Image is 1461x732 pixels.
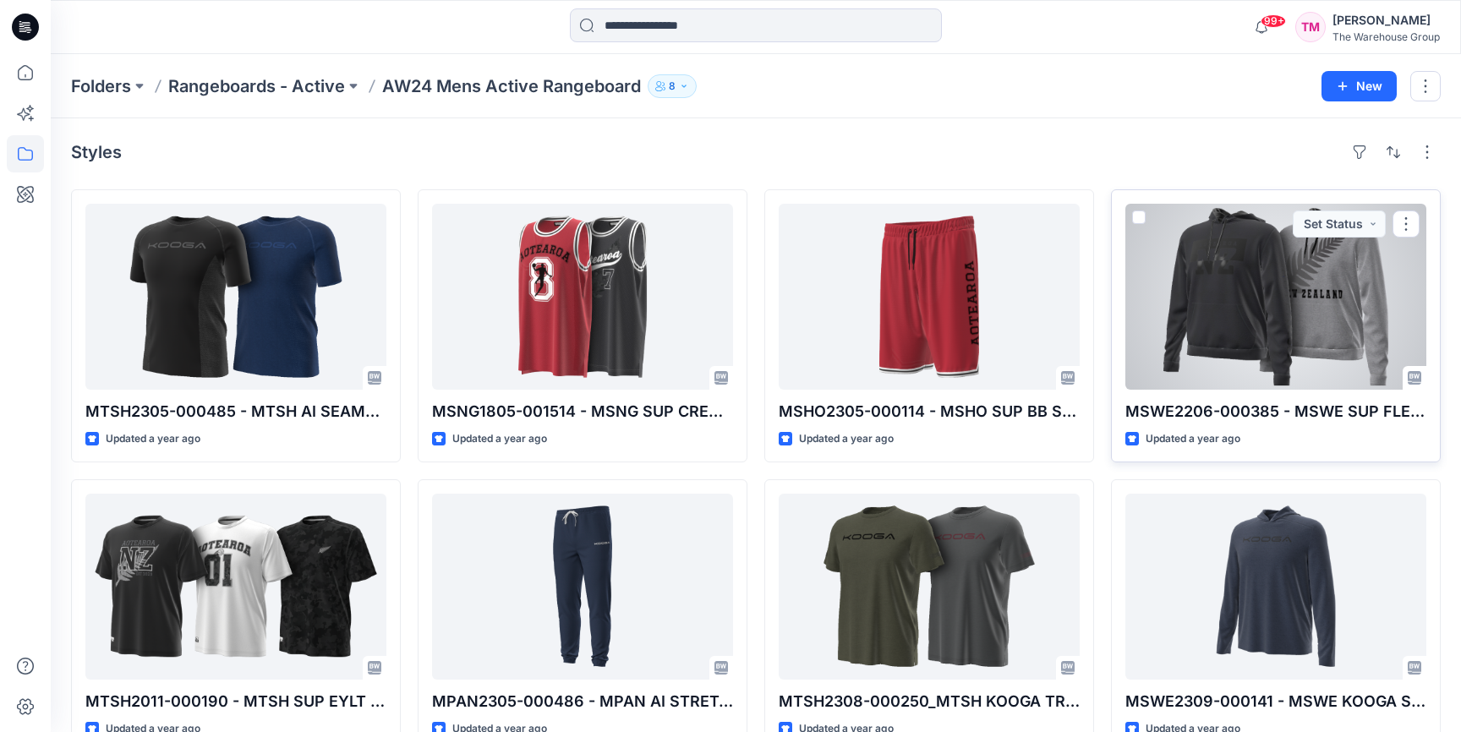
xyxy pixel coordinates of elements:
p: MPAN2305-000486 - MPAN AI STRETCH JOGGER [432,690,733,713]
a: MPAN2305-000486 - MPAN AI STRETCH JOGGER [432,494,733,680]
span: 99+ [1261,14,1286,28]
div: [PERSON_NAME] [1332,10,1440,30]
p: Updated a year ago [1146,430,1240,448]
p: MSHO2305-000114 - MSHO SUP BB SHORT [779,400,1080,423]
a: Rangeboards - Active [168,74,345,98]
button: 8 [648,74,697,98]
a: MTSH2011-000190 - MTSH SUP EYLT PRT RECYCLED [85,494,386,680]
p: MTSH2011-000190 - MTSH SUP EYLT PRT RECYCLED [85,690,386,713]
p: MSWE2206-000385 - MSWE SUP FLEECE HOODY - [1125,400,1426,423]
a: Folders [71,74,131,98]
a: MTSH2305-000485 - MTSH AI SEAMLESS TEE [85,204,386,390]
p: MSWE2309-000141 - MSWE KOOGA STRETCH HOODIE Nett [1125,690,1426,713]
a: MTSH2308-000250_MTSH KOOGA TRAINING TEE [779,494,1080,680]
div: The Warehouse Group [1332,30,1440,43]
h4: Styles [71,142,122,162]
a: MSHO2305-000114 - MSHO SUP BB SHORT [779,204,1080,390]
p: MSNG1805-001514 - MSNG SUP CREW NK BASKETBALL [432,400,733,423]
div: TM [1295,12,1326,42]
a: MSNG1805-001514 - MSNG SUP CREW NK BASKETBALL [432,204,733,390]
button: New [1321,71,1397,101]
p: MTSH2305-000485 - MTSH AI SEAMLESS TEE [85,400,386,423]
a: MSWE2309-000141 - MSWE KOOGA STRETCH HOODIE Nett [1125,494,1426,680]
p: MTSH2308-000250_MTSH KOOGA TRAINING TEE [779,690,1080,713]
a: MSWE2206-000385 - MSWE SUP FLEECE HOODY - [1125,204,1426,390]
p: Updated a year ago [799,430,894,448]
p: AW24 Mens Active Rangeboard [382,74,641,98]
p: Updated a year ago [106,430,200,448]
p: Updated a year ago [452,430,547,448]
p: 8 [669,77,676,96]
